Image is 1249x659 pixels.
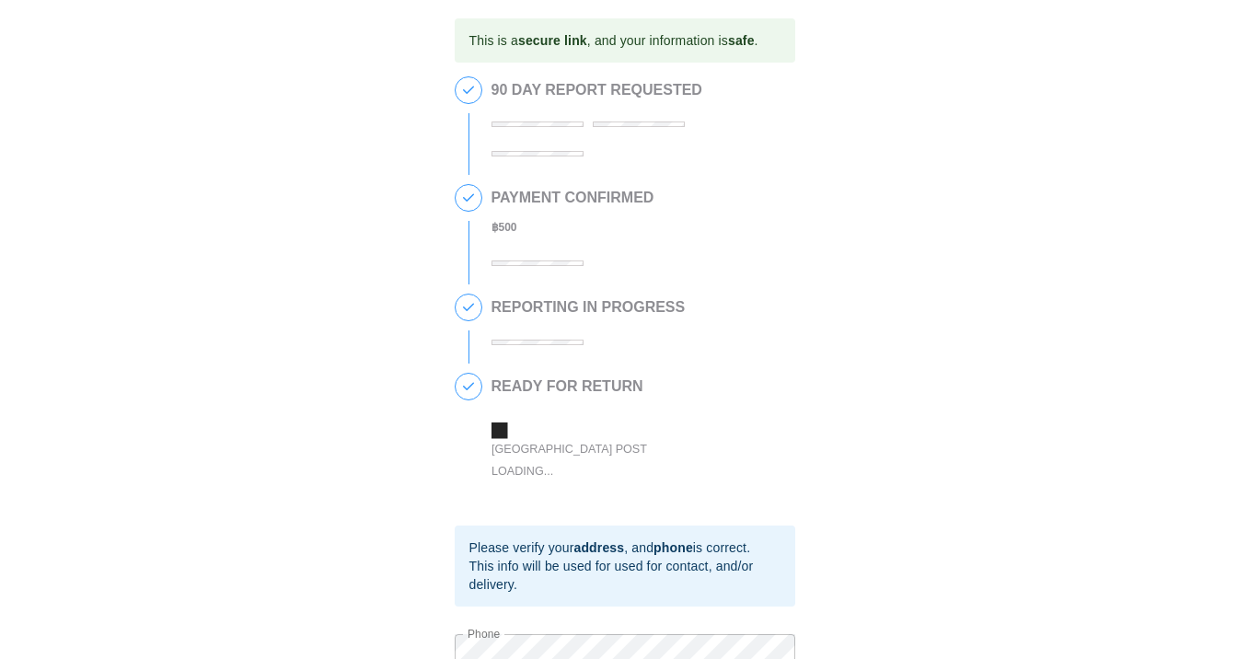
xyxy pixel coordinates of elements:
span: 3 [456,295,481,320]
span: 2 [456,185,481,211]
b: secure link [518,33,587,48]
div: [GEOGRAPHIC_DATA] Post Loading... [492,438,685,481]
div: Please verify your , and is correct. [469,538,781,557]
h2: READY FOR RETURN [492,378,768,395]
h2: PAYMENT CONFIRMED [492,190,654,206]
span: 4 [456,374,481,399]
b: phone [653,540,693,555]
div: This info will be used for used for contact, and/or delivery. [469,557,781,594]
h2: 90 DAY REPORT REQUESTED [492,82,786,98]
div: This is a , and your information is . [469,24,758,57]
h2: REPORTING IN PROGRESS [492,299,686,316]
span: 1 [456,77,481,103]
b: safe [728,33,755,48]
b: address [573,540,624,555]
b: ฿ 500 [492,221,517,234]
